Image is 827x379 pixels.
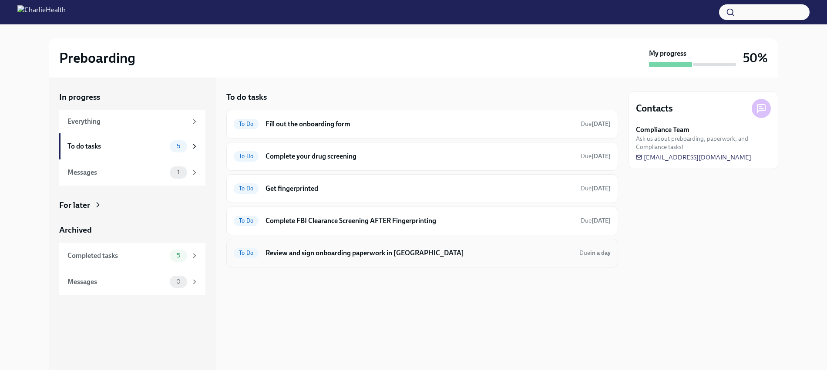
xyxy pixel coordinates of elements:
[579,249,611,257] span: October 10th, 2025 09:00
[581,120,611,128] span: October 2nd, 2025 09:00
[590,249,611,257] strong: in a day
[266,119,574,129] h6: Fill out the onboarding form
[581,152,611,160] span: October 6th, 2025 09:00
[579,249,611,257] span: Due
[67,117,187,126] div: Everything
[592,152,611,160] strong: [DATE]
[67,277,166,287] div: Messages
[649,49,686,58] strong: My progress
[581,185,611,192] span: Due
[171,143,185,149] span: 5
[234,121,259,127] span: To Do
[234,182,611,196] a: To DoGet fingerprintedDue[DATE]
[59,91,205,103] a: In progress
[59,133,205,159] a: To do tasks5
[266,184,574,193] h6: Get fingerprinted
[234,149,611,163] a: To DoComplete your drug screeningDue[DATE]
[234,117,611,131] a: To DoFill out the onboarding formDue[DATE]
[581,184,611,193] span: October 6th, 2025 09:00
[59,269,205,295] a: Messages0
[592,217,611,224] strong: [DATE]
[59,200,205,211] a: For later
[59,200,90,211] div: For later
[59,224,205,236] a: Archived
[581,152,611,160] span: Due
[17,5,66,19] img: CharlieHealth
[67,168,166,177] div: Messages
[234,250,259,256] span: To Do
[59,243,205,269] a: Completed tasks5
[636,102,673,115] h4: Contacts
[266,216,574,226] h6: Complete FBI Clearance Screening AFTER Fingerprinting
[636,153,751,162] a: [EMAIL_ADDRESS][DOMAIN_NAME]
[67,142,166,151] div: To do tasks
[226,91,267,103] h5: To do tasks
[59,49,135,67] h2: Preboarding
[172,169,185,176] span: 1
[171,278,186,285] span: 0
[234,153,259,159] span: To Do
[581,120,611,128] span: Due
[59,110,205,133] a: Everything
[636,135,771,151] span: Ask us about preboarding, paperwork, and Compliance tasks!
[592,185,611,192] strong: [DATE]
[234,217,259,224] span: To Do
[67,251,166,261] div: Completed tasks
[266,152,574,161] h6: Complete your drug screening
[592,120,611,128] strong: [DATE]
[234,185,259,192] span: To Do
[59,159,205,186] a: Messages1
[266,248,572,258] h6: Review and sign onboarding paperwork in [GEOGRAPHIC_DATA]
[743,50,768,66] h3: 50%
[581,217,611,224] span: Due
[171,252,185,259] span: 5
[234,214,611,228] a: To DoComplete FBI Clearance Screening AFTER FingerprintingDue[DATE]
[636,125,689,135] strong: Compliance Team
[234,246,611,260] a: To DoReview and sign onboarding paperwork in [GEOGRAPHIC_DATA]Duein a day
[581,217,611,225] span: October 9th, 2025 09:00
